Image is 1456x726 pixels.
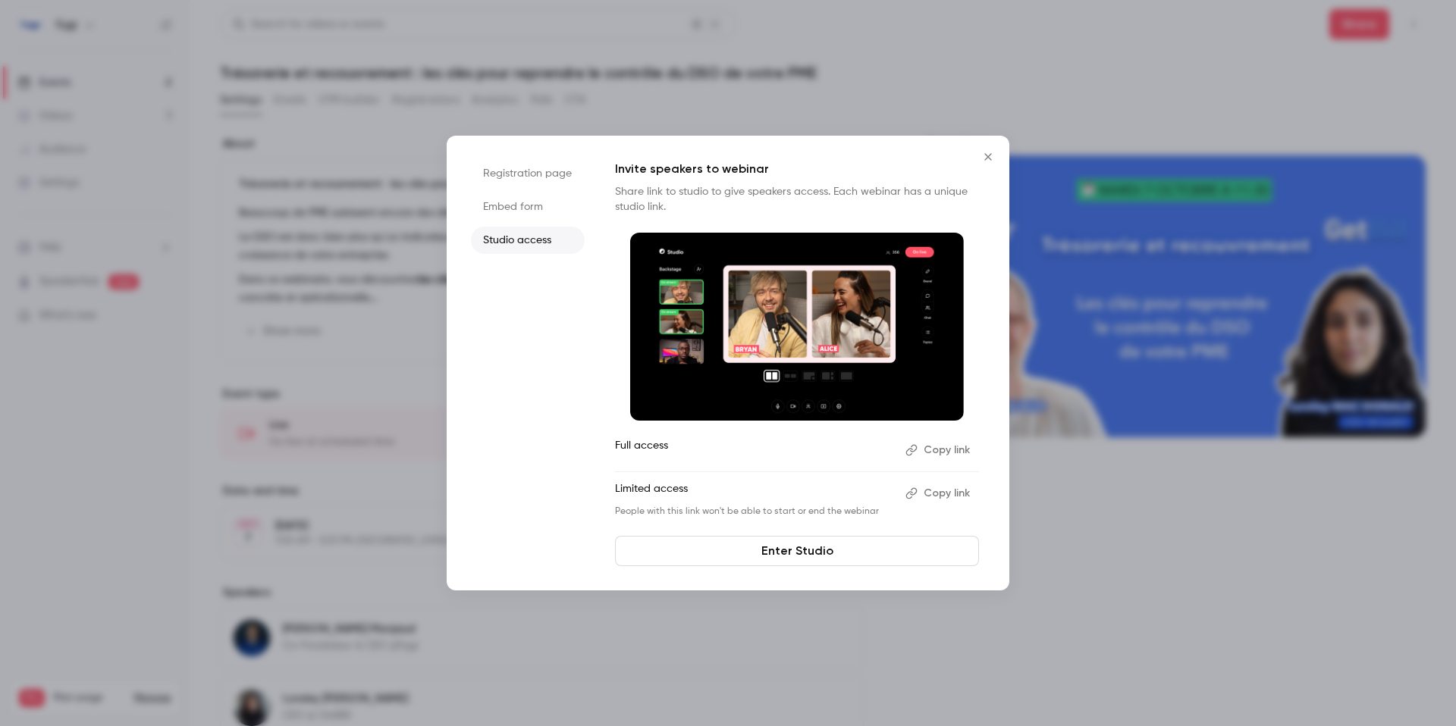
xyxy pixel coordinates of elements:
button: Close [973,142,1003,172]
li: Registration page [471,160,585,187]
p: Limited access [615,481,893,505]
p: People with this link won't be able to start or end the webinar [615,505,893,518]
p: Invite speakers to webinar [615,160,979,178]
p: Full access [615,438,893,462]
a: Enter Studio [615,536,979,566]
button: Copy link [899,438,979,462]
li: Studio access [471,227,585,254]
p: Share link to studio to give speakers access. Each webinar has a unique studio link. [615,184,979,214]
img: Invite speakers to webinar [630,233,964,421]
button: Copy link [899,481,979,505]
li: Embed form [471,193,585,221]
